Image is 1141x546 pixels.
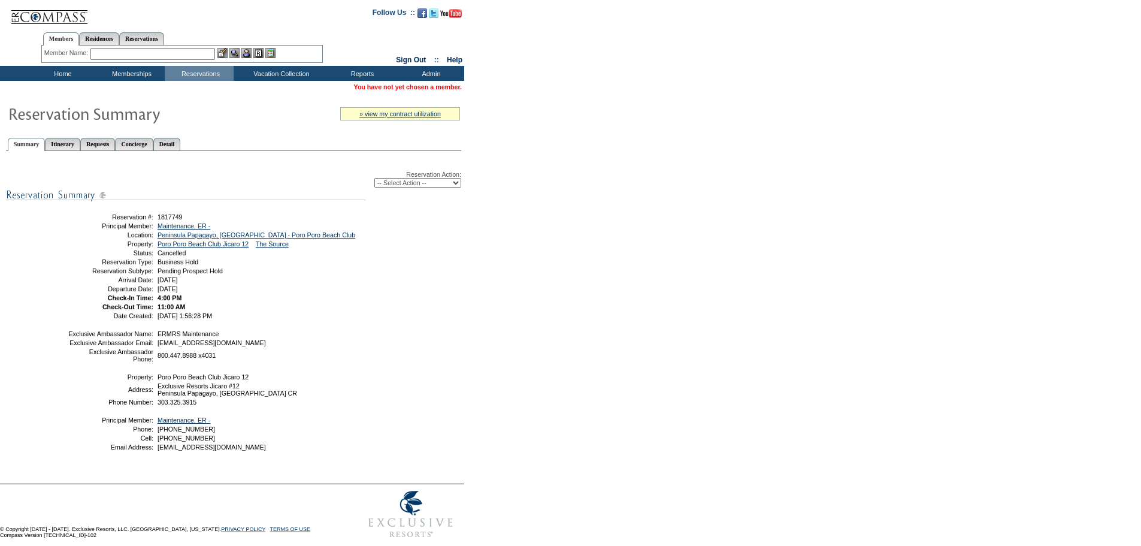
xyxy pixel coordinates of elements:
[6,171,461,188] div: Reservation Action:
[158,417,210,424] a: Maintenance, ER -
[108,294,153,301] strong: Check-In Time:
[68,435,153,442] td: Cell:
[68,330,153,337] td: Exclusive Ambassador Name:
[68,249,153,257] td: Status:
[68,382,153,397] td: Address:
[68,426,153,433] td: Phone:
[43,32,80,46] a: Members
[429,8,438,18] img: Follow us on Twitter
[354,83,462,91] span: You have not yet chosen a member.
[158,249,186,257] span: Cancelled
[153,138,181,150] a: Detail
[68,348,153,363] td: Exclusive Ambassador Phone:
[6,188,365,203] img: subTtlResSummary.gif
[241,48,252,58] img: Impersonate
[158,267,223,274] span: Pending Prospect Hold
[68,213,153,221] td: Reservation #:
[158,240,249,248] a: Poro Poro Beach Club Jicaro 12
[68,417,153,424] td: Principal Member:
[158,258,198,266] span: Business Hold
[357,484,464,544] img: Exclusive Resorts
[165,66,234,81] td: Reservations
[8,101,247,125] img: Reservaton Summary
[158,303,185,310] span: 11:00 AM
[256,240,289,248] a: The Source
[396,56,426,64] a: Sign Out
[68,444,153,451] td: Email Address:
[158,382,297,397] span: Exclusive Resorts Jicaro #12 Peninsula Papagayo, [GEOGRAPHIC_DATA] CR
[158,231,355,239] a: Peninsula Papagayo, [GEOGRAPHIC_DATA] - Poro Poro Beach Club
[234,66,326,81] td: Vacation Collection
[434,56,439,64] span: ::
[253,48,264,58] img: Reservations
[395,66,464,81] td: Admin
[79,32,119,45] a: Residences
[115,138,153,150] a: Concierge
[373,7,415,22] td: Follow Us ::
[417,8,427,18] img: Become our fan on Facebook
[80,138,115,150] a: Requests
[447,56,462,64] a: Help
[45,138,80,150] a: Itinerary
[119,32,164,45] a: Reservations
[158,444,266,451] span: [EMAIL_ADDRESS][DOMAIN_NAME]
[68,339,153,346] td: Exclusive Ambassador Email:
[96,66,165,81] td: Memberships
[359,110,441,117] a: » view my contract utilization
[158,435,215,442] span: [PHONE_NUMBER]
[158,276,178,283] span: [DATE]
[270,526,311,532] a: TERMS OF USE
[68,231,153,239] td: Location:
[158,312,212,319] span: [DATE] 1:56:28 PM
[68,267,153,274] td: Reservation Subtype:
[102,303,153,310] strong: Check-Out Time:
[429,12,438,19] a: Follow us on Twitter
[158,294,181,301] span: 4:00 PM
[265,48,276,58] img: b_calculator.gif
[440,12,462,19] a: Subscribe to our YouTube Channel
[158,399,196,406] span: 303.325.3915
[158,285,178,292] span: [DATE]
[158,426,215,433] span: [PHONE_NUMBER]
[158,213,183,221] span: 1817749
[440,9,462,18] img: Subscribe to our YouTube Channel
[417,12,427,19] a: Become our fan on Facebook
[217,48,228,58] img: b_edit.gif
[158,222,210,230] a: Maintenance, ER -
[158,352,216,359] span: 800.447.8988 x4031
[68,285,153,292] td: Departure Date:
[68,312,153,319] td: Date Created:
[68,240,153,248] td: Property:
[68,276,153,283] td: Arrival Date:
[68,222,153,230] td: Principal Member:
[229,48,240,58] img: View
[68,399,153,406] td: Phone Number:
[27,66,96,81] td: Home
[221,526,265,532] a: PRIVACY POLICY
[326,66,395,81] td: Reports
[158,373,249,381] span: Poro Poro Beach Club Jicaro 12
[44,48,90,58] div: Member Name:
[158,339,266,346] span: [EMAIL_ADDRESS][DOMAIN_NAME]
[68,373,153,381] td: Property:
[8,138,45,151] a: Summary
[158,330,219,337] span: ERMRS Maintenance
[68,258,153,266] td: Reservation Type:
